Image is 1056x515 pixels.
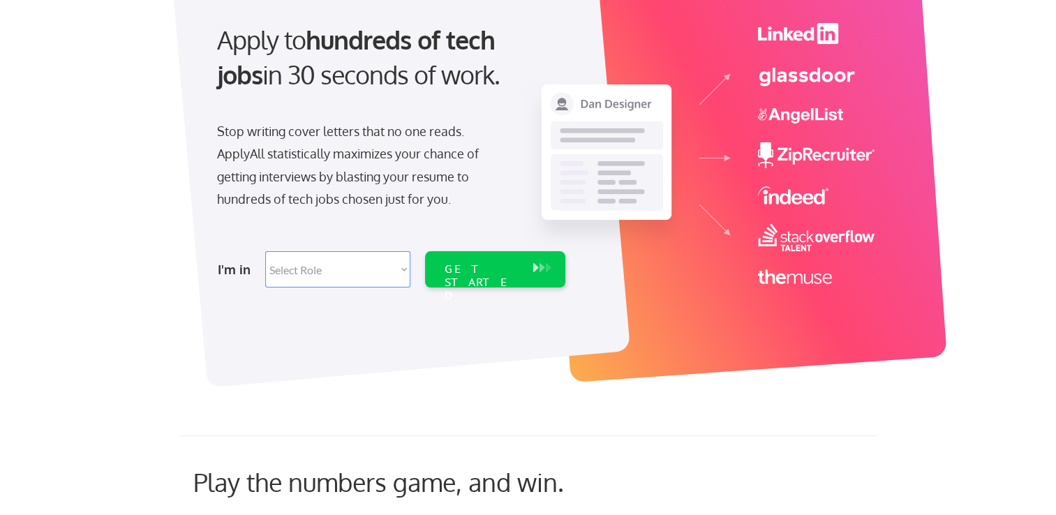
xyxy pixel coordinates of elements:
div: Play the numbers game, and win. [193,467,626,497]
div: Apply to in 30 seconds of work. [217,22,560,93]
strong: hundreds of tech jobs [217,24,501,90]
div: Stop writing cover letters that no one reads. ApplyAll statistically maximizes your chance of get... [217,120,504,211]
div: I'm in [218,258,257,281]
div: GET STARTED [445,262,519,303]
